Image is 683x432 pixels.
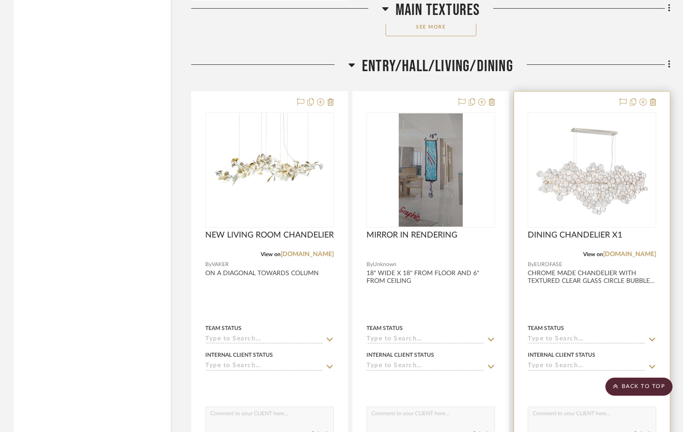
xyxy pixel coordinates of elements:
a: [DOMAIN_NAME] [603,251,656,257]
span: By [366,260,373,269]
div: Internal Client Status [205,351,273,359]
input: Type to Search… [528,362,645,371]
span: By [528,260,534,269]
span: NEW LIVING ROOM CHANDELIER [205,230,334,240]
input: Type to Search… [205,362,323,371]
span: ENTRY/HALL/LIVING/DINING [362,57,513,76]
img: NEW LIVING ROOM CHANDELIER [213,113,327,227]
div: Team Status [366,324,403,332]
span: View on [261,252,281,257]
input: Type to Search… [205,335,323,344]
button: See More [386,18,476,36]
span: VAKER [212,260,229,269]
img: MIRROR IN RENDERING [399,113,463,227]
div: Team Status [528,324,564,332]
a: [DOMAIN_NAME] [281,251,334,257]
input: Type to Search… [528,335,645,344]
div: Internal Client Status [366,351,434,359]
scroll-to-top-button: BACK TO TOP [605,378,673,396]
img: DINING CHANDELIER X1 [535,113,649,227]
span: Unknown [373,260,396,269]
input: Type to Search… [366,362,484,371]
span: EUROFASE [534,260,562,269]
span: DINING CHANDELIER X1 [528,230,622,240]
span: View on [583,252,603,257]
span: By [205,260,212,269]
div: 0 [528,113,656,227]
span: MIRROR IN RENDERING [366,230,457,240]
input: Type to Search… [366,335,484,344]
div: Internal Client Status [528,351,595,359]
div: Team Status [205,324,242,332]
